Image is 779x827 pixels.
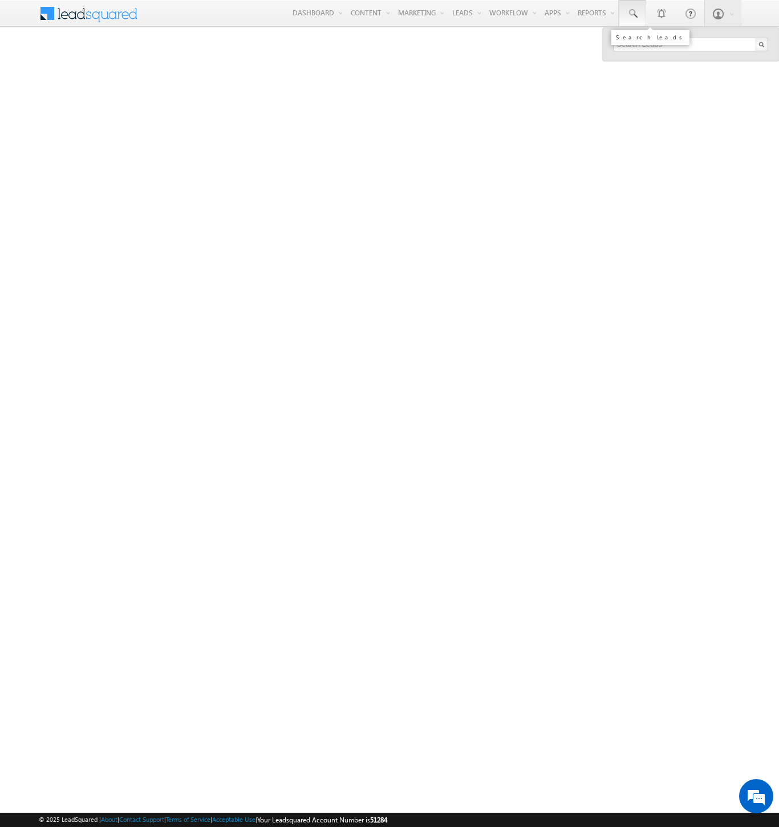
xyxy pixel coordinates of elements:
a: Acceptable Use [212,816,255,823]
span: Your Leadsquared Account Number is [257,816,387,824]
a: About [101,816,117,823]
span: 51284 [370,816,387,824]
div: Search Leads [616,34,685,40]
a: Contact Support [119,816,164,823]
a: Terms of Service [166,816,210,823]
span: © 2025 LeadSquared | | | | | [39,814,387,825]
